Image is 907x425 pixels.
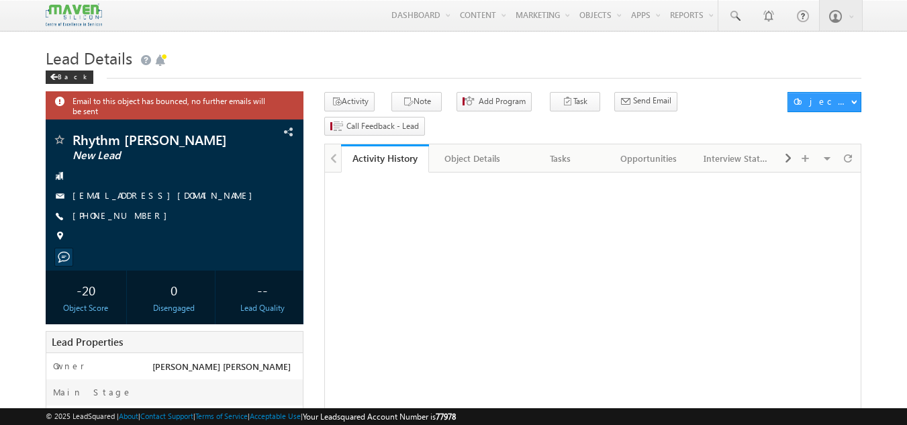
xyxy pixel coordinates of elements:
[250,412,301,420] a: Acceptable Use
[137,302,211,314] div: Disengaged
[303,412,456,422] span: Your Leadsquared Account Number is
[324,117,425,136] button: Call Feedback - Lead
[73,209,174,223] span: [PHONE_NUMBER]
[49,277,124,302] div: -20
[46,70,93,84] div: Back
[614,92,677,111] button: Send Email
[528,150,593,167] div: Tasks
[794,95,851,107] div: Object Actions
[152,361,291,372] span: [PERSON_NAME] [PERSON_NAME]
[49,302,124,314] div: Object Score
[73,189,259,203] span: [EMAIL_ADDRESS][DOMAIN_NAME]
[605,144,693,173] a: Opportunities
[550,92,600,111] button: Task
[73,95,269,116] span: Email to this object has bounced, no further emails will be sent
[517,144,605,173] a: Tasks
[351,152,419,164] div: Activity History
[119,412,138,420] a: About
[787,92,861,112] button: Object Actions
[137,277,211,302] div: 0
[53,386,132,398] label: Main Stage
[53,360,85,372] label: Owner
[479,95,526,107] span: Add Program
[73,133,232,146] span: Rhythm [PERSON_NAME]
[225,277,299,302] div: --
[324,92,375,111] button: Activity
[46,3,102,27] img: Custom Logo
[457,92,532,111] button: Add Program
[73,149,232,162] span: New Lead
[633,95,671,107] span: Send Email
[52,335,123,348] span: Lead Properties
[46,410,456,423] span: © 2025 LeadSquared | | | | |
[436,412,456,422] span: 77978
[693,144,781,173] a: Interview Status
[341,144,429,173] a: Activity History
[440,150,505,167] div: Object Details
[429,144,517,173] a: Object Details
[46,70,100,81] a: Back
[346,120,419,132] span: Call Feedback - Lead
[140,412,193,420] a: Contact Support
[391,92,442,111] button: Note
[704,150,769,167] div: Interview Status
[46,47,132,68] span: Lead Details
[195,412,248,420] a: Terms of Service
[616,150,681,167] div: Opportunities
[225,302,299,314] div: Lead Quality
